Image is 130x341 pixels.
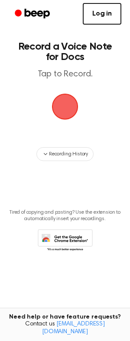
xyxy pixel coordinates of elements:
[5,321,125,336] span: Contact us
[7,209,123,222] p: Tired of copying and pasting? Use the extension to automatically insert your recordings.
[16,69,114,80] p: Tap to Record.
[36,147,94,161] button: Recording History
[42,321,105,335] a: [EMAIL_ADDRESS][DOMAIN_NAME]
[49,150,88,158] span: Recording History
[9,6,58,22] a: Beep
[16,41,114,62] h1: Record a Voice Note for Docs
[52,94,78,120] img: Beep Logo
[83,3,121,25] a: Log in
